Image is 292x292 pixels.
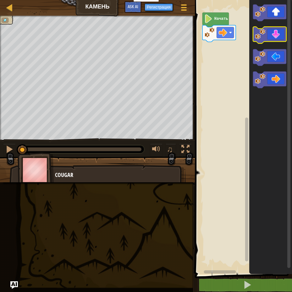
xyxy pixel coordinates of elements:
button: Показать меню игры [176,1,192,16]
li: Соберите драгоценные камни. [2,18,9,23]
button: Регистрация [145,3,173,11]
button: Переключить полноэкранный режим [179,144,192,157]
text: Начать [214,17,228,21]
button: Ask AI [124,1,141,13]
span: Ask AI [128,3,138,9]
button: Регулировать громкость [150,144,163,157]
button: Ctrl + P: Pause [3,144,16,157]
button: Ask AI [10,281,18,289]
div: Cougar [55,171,179,179]
button: ♫ [166,144,176,157]
span: ♫ [167,145,173,154]
img: thang_avatar_frame.png [18,152,54,187]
